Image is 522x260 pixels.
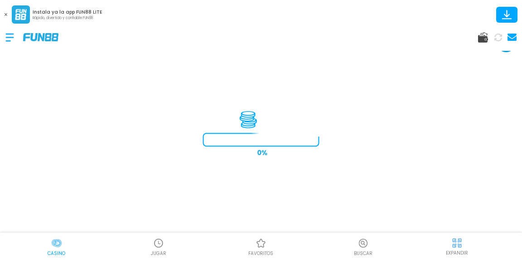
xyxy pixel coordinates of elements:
a: Casino FavoritosCasino Favoritosfavoritos [210,236,312,257]
p: Buscar [354,250,372,257]
a: CasinoCasinoCasino [5,236,108,257]
p: Casino [48,250,65,257]
img: App Logo [12,5,30,24]
img: Company Logo [23,33,58,41]
p: JUGAR [151,250,166,257]
img: Casino Jugar [153,238,164,249]
p: favoritos [248,250,273,257]
p: Rápido, divertido y confiable FUN88 [33,15,102,21]
p: EXPANDIR [446,250,468,256]
button: Buscar [312,236,415,257]
img: hide [451,237,463,249]
a: Casino JugarCasino JugarJUGAR [108,236,210,257]
img: Casino Favoritos [256,238,266,249]
p: Instala ya la app FUN88 LITE [33,9,102,15]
